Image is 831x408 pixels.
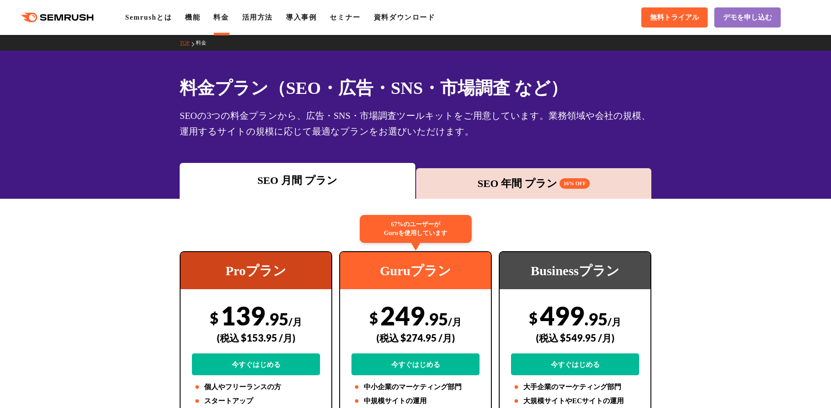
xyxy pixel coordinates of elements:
a: 機能 [185,14,200,21]
span: /月 [608,316,621,328]
span: .95 [584,309,608,329]
div: (税込 $274.95 /月) [351,322,480,353]
span: .95 [425,309,448,329]
div: SEOの3つの料金プランから、広告・SNS・市場調査ツールキットをご用意しています。業務領域や会社の規模、運用するサイトの規模に応じて最適なプランをお選びいただけます。 [180,108,651,139]
li: 大規模サイトやECサイトの運用 [511,396,639,406]
div: SEO 年間 プラン [421,176,647,191]
span: $ [369,309,378,327]
span: デモを申し込む [723,13,772,22]
div: Guruプラン [340,252,491,289]
a: セミナー [330,14,360,21]
a: 無料トライアル [641,7,708,28]
div: 499 [511,300,639,375]
span: /月 [448,316,462,328]
span: 無料トライアル [650,13,699,22]
a: 資料ダウンロード [374,14,435,21]
a: 今すぐはじめる [192,353,320,375]
div: 139 [192,300,320,375]
a: TOP [180,40,196,46]
div: 249 [351,300,480,375]
a: 今すぐはじめる [511,353,639,375]
a: 料金 [213,14,229,21]
div: (税込 $549.95 /月) [511,322,639,353]
a: 導入事例 [286,14,316,21]
div: SEO 月間 プラン [184,173,411,188]
a: デモを申し込む [714,7,781,28]
span: 16% OFF [560,178,590,189]
div: (税込 $153.95 /月) [192,322,320,353]
h1: 料金プラン（SEO・広告・SNS・市場調査 など） [180,75,651,101]
span: $ [210,309,219,327]
span: /月 [289,316,302,328]
span: $ [529,309,538,327]
li: 大手企業のマーケティング部門 [511,382,639,392]
li: 個人やフリーランスの方 [192,382,320,392]
a: 今すぐはじめる [351,353,480,375]
li: 中規模サイトの運用 [351,396,480,406]
li: スタートアップ [192,396,320,406]
div: 67%のユーザーが Guruを使用しています [360,215,472,243]
a: 料金 [196,40,213,46]
a: Semrushとは [125,14,172,21]
span: .95 [265,309,289,329]
li: 中小企業のマーケティング部門 [351,382,480,392]
div: Proプラン [181,252,331,289]
a: 活用方法 [242,14,273,21]
div: Businessプラン [500,252,650,289]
